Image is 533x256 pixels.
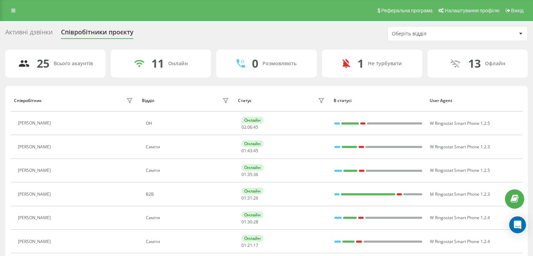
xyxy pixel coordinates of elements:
div: [PERSON_NAME] [18,239,53,244]
div: : : [241,243,258,248]
div: В статусі [334,98,423,103]
div: : : [241,196,258,201]
span: 43 [247,148,252,154]
span: M Ringostat Smart Phone 1.2.3 [430,191,490,197]
span: 02 [241,124,246,130]
div: 0 [252,57,258,70]
div: Офлайн [485,61,505,67]
span: 30 [247,219,252,225]
span: 45 [253,148,258,154]
div: Не турбувати [368,61,402,67]
div: Саміти [146,168,231,173]
div: Open Intercom Messenger [509,216,526,233]
span: W Ringostat Smart Phone 1.2.3 [430,144,490,150]
div: Статус [238,98,252,103]
span: 28 [253,219,258,225]
span: 01 [241,219,246,225]
div: 25 [37,57,49,70]
div: Онлайн [241,164,264,171]
span: 01 [241,148,246,154]
div: Активні дзвінки [5,28,53,39]
span: 06 [247,124,252,130]
div: Оберіть відділ [392,31,476,37]
div: Онлайн [241,117,264,123]
span: 36 [253,171,258,177]
span: Налаштування профілю [445,8,499,13]
div: : : [241,172,258,177]
span: W Ringostat Smart Phone 1.2.4 [430,215,490,221]
div: Розмовляють [262,61,296,67]
div: : : [241,220,258,224]
div: Саміти [146,144,231,149]
span: 26 [253,195,258,201]
div: 13 [468,57,481,70]
span: W Ringostat Smart Phone 1.2.4 [430,238,490,244]
div: Онлайн [241,188,264,194]
div: Саміти [146,239,231,244]
span: 17 [253,242,258,248]
span: 01 [241,195,246,201]
div: [PERSON_NAME] [18,168,53,173]
span: W Ringostat Smart Phone 1.2.5 [430,167,490,173]
div: Онлайн [241,235,264,242]
div: Онлайн [241,140,264,147]
span: Вихід [511,8,524,13]
div: Співробітник [14,98,42,103]
div: [PERSON_NAME] [18,192,53,197]
div: [PERSON_NAME] [18,121,53,126]
div: 11 [151,57,164,70]
div: В2В [146,192,231,197]
div: ОН [146,121,231,126]
span: 35 [247,171,252,177]
span: Реферальна програма [381,8,433,13]
div: Саміти [146,215,231,220]
div: Всього акаунтів [54,61,93,67]
div: : : [241,125,258,130]
span: 31 [247,195,252,201]
div: [PERSON_NAME] [18,215,53,220]
div: Співробітники проєкту [61,28,134,39]
div: [PERSON_NAME] [18,144,53,149]
div: : : [241,148,258,153]
div: Відділ [142,98,154,103]
div: Онлайн [168,61,188,67]
span: 21 [247,242,252,248]
span: 01 [241,242,246,248]
div: Онлайн [241,211,264,218]
div: 1 [357,57,364,70]
div: User Agent [430,98,519,103]
span: W Ringostat Smart Phone 1.2.5 [430,120,490,126]
span: 45 [253,124,258,130]
span: 01 [241,171,246,177]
